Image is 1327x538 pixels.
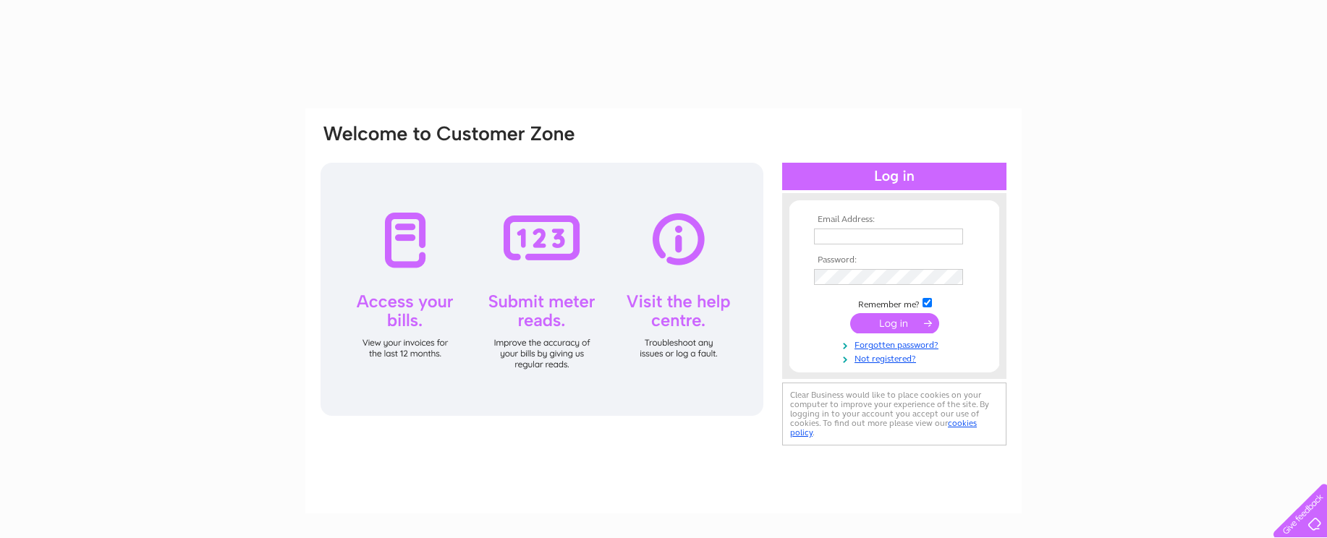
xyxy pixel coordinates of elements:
th: Password: [810,255,978,265]
th: Email Address: [810,215,978,225]
td: Remember me? [810,296,978,310]
a: Forgotten password? [814,337,978,351]
input: Submit [850,313,939,333]
a: cookies policy [790,418,977,437]
div: Clear Business would like to place cookies on your computer to improve your experience of the sit... [782,383,1006,445]
a: Not registered? [814,351,978,364]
